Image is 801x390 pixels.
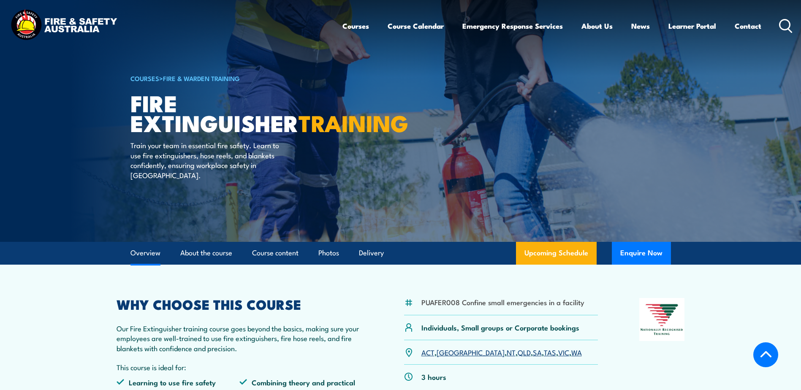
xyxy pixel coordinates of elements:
[639,298,685,341] img: Nationally Recognised Training logo.
[318,242,339,264] a: Photos
[668,15,716,37] a: Learner Portal
[571,347,582,357] a: WA
[735,15,761,37] a: Contact
[631,15,650,37] a: News
[342,15,369,37] a: Courses
[252,242,299,264] a: Course content
[581,15,613,37] a: About Us
[421,372,446,382] p: 3 hours
[299,105,408,140] strong: TRAINING
[130,140,285,180] p: Train your team in essential fire safety. Learn to use fire extinguishers, hose reels, and blanke...
[130,73,159,83] a: COURSES
[117,362,363,372] p: This course is ideal for:
[421,322,579,332] p: Individuals, Small groups or Corporate bookings
[421,297,584,307] li: PUAFER008 Confine small emergencies in a facility
[462,15,563,37] a: Emergency Response Services
[507,347,516,357] a: NT
[130,93,339,132] h1: Fire Extinguisher
[421,347,582,357] p: , , , , , , ,
[558,347,569,357] a: VIC
[117,323,363,353] p: Our Fire Extinguisher training course goes beyond the basics, making sure your employees are well...
[359,242,384,264] a: Delivery
[180,242,232,264] a: About the course
[516,242,597,265] a: Upcoming Schedule
[421,347,434,357] a: ACT
[518,347,531,357] a: QLD
[612,242,671,265] button: Enquire Now
[130,242,160,264] a: Overview
[163,73,240,83] a: Fire & Warden Training
[117,298,363,310] h2: WHY CHOOSE THIS COURSE
[544,347,556,357] a: TAS
[388,15,444,37] a: Course Calendar
[533,347,542,357] a: SA
[130,73,339,83] h6: >
[437,347,505,357] a: [GEOGRAPHIC_DATA]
